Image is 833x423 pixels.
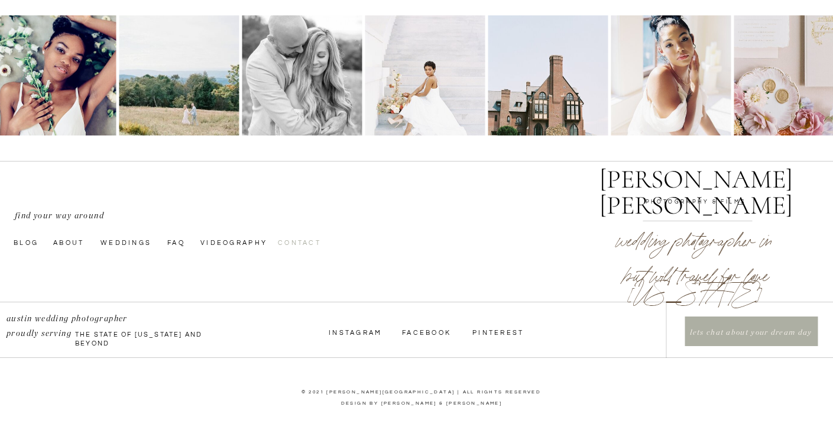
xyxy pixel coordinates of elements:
p: austin wedding photographer proudly serving [7,312,156,327]
a: Facebook [402,327,455,337]
img: Skyline-Drive-Anniversary-photos-in-the-mountains-by-Virginia-Wedding-Photographer-Natalie-Jayne-... [242,15,362,135]
img: Dover-Hall-Richmond-Virginia-Wedding-Venue-colorful-summer-by-photographer-natalie-Jayne-photogra... [488,15,608,135]
a: Weddings [101,237,156,247]
a: [PERSON_NAME] [PERSON_NAME] [592,166,800,199]
img: Dover-Hall-Richmond-Virginia-Wedding-Venue-colorful-summer-by-photographer-natalie-Jayne-photogra... [611,15,731,135]
a: Contact [278,237,338,247]
a: Design by [PERSON_NAME] & [PERSON_NAME] [327,399,517,412]
img: richmond-capitol-bridal-session-Night-black-and-white-Natalie-Jayne-photographer-Photography-wedd... [365,15,485,135]
a: faq [167,237,186,247]
p: © 2021 [PERSON_NAME][GEOGRAPHIC_DATA] | ALL RIGHTS RESERVED [252,388,591,396]
a: videography [200,237,267,247]
p: but will travel for love [617,250,775,301]
a: About [53,237,94,247]
p: the state of [US_STATE] and beyond [75,330,221,341]
p: find your way around [15,209,136,218]
h2: wedding photographer in [US_STATE] [563,215,826,290]
a: Pinterest [472,327,528,337]
a: lets chat about your dream day [686,327,816,340]
a: InstagraM [329,327,382,337]
img: Skyline-Drive-Anniversary-photos-in-the-mountains-by-Virginia-Wedding-Photographer-Natalie-Jayne-... [119,15,239,135]
a: Blog [14,237,51,247]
